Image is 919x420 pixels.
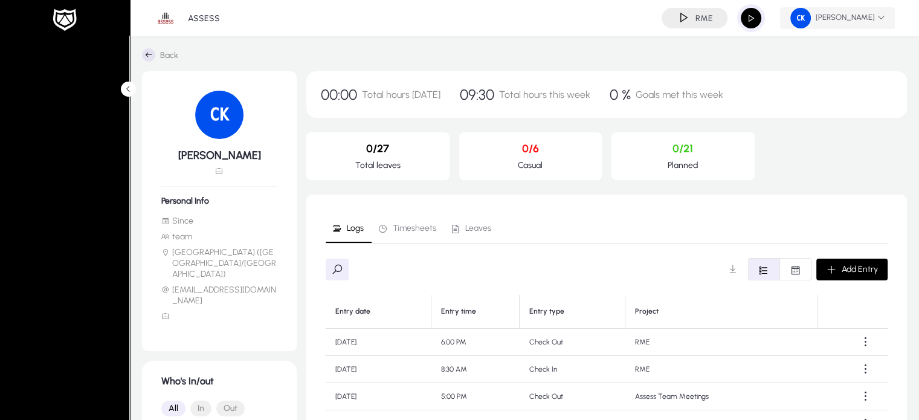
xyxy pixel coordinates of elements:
a: Timesheets [372,214,444,243]
button: All [161,401,185,416]
td: Check Out [520,383,625,410]
button: In [190,401,211,416]
p: 0/6 [469,142,593,155]
button: [PERSON_NAME] [781,7,895,29]
td: 5:00 PM [431,383,520,410]
a: Back [142,48,178,62]
td: [DATE] [326,329,431,356]
li: [EMAIL_ADDRESS][DOMAIN_NAME] [161,285,277,306]
td: RME [625,356,817,383]
button: Add Entry [816,259,888,280]
span: Goals met this week [636,89,723,100]
td: 8:30 AM [431,356,520,383]
p: Total leaves [316,160,440,170]
span: Leaves [465,224,491,233]
img: 41.png [195,91,243,139]
div: Project [635,307,807,316]
p: Casual [469,160,593,170]
a: Leaves [444,214,499,243]
span: [PERSON_NAME] [790,8,885,28]
td: RME [625,329,817,356]
div: Entry type [529,307,615,316]
h1: Who's In/out [161,375,277,387]
span: Total hours this week [499,89,590,100]
div: Entry type [529,307,564,316]
span: Total hours [DATE] [362,89,440,100]
td: [DATE] [326,356,431,383]
div: Entry date [335,307,370,316]
td: Check In [520,356,625,383]
h5: [PERSON_NAME] [161,149,277,162]
div: Entry date [335,307,421,316]
button: Out [216,401,245,416]
td: 6:00 PM [431,329,520,356]
img: 1.png [154,7,177,30]
td: Check Out [520,329,625,356]
img: white-logo.png [50,7,80,33]
p: Planned [621,160,745,170]
p: 0/21 [621,142,745,155]
p: 0/27 [316,142,440,155]
span: 00:00 [321,86,357,103]
div: Project [635,307,659,316]
span: 0 % [610,86,631,103]
li: Since [161,216,277,227]
li: [GEOGRAPHIC_DATA] ([GEOGRAPHIC_DATA]/[GEOGRAPHIC_DATA]) [161,247,277,280]
span: Add Entry [842,264,878,274]
span: Timesheets [393,224,436,233]
th: Entry time [431,295,520,329]
span: Logs [347,224,364,233]
td: [DATE] [326,383,431,410]
mat-button-toggle-group: Font Style [748,258,811,280]
li: team [161,231,277,242]
td: Assess Team Meetings [625,383,817,410]
h6: Personal Info [161,196,277,206]
h4: RME [695,13,713,24]
img: 41.png [790,8,811,28]
span: 09:30 [460,86,494,103]
a: Logs [326,214,372,243]
p: ASSESS [188,13,220,24]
